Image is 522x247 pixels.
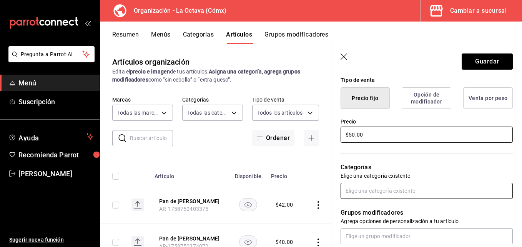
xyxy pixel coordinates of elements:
p: Agrega opciones de personalización a tu artículo [341,217,513,225]
button: Categorías [183,31,214,44]
label: Categorías [182,97,243,102]
button: Grupos modificadores [264,31,328,44]
span: Menú [18,78,93,88]
input: Elige un grupo modificador [341,228,513,244]
p: Elige una categoría existente [341,172,513,180]
button: Venta por peso [463,87,513,109]
span: Recomienda Parrot [18,150,93,160]
label: Tipo de venta [252,97,319,102]
th: Precio [266,162,305,186]
button: edit-product-location [159,197,221,205]
button: actions [314,201,322,209]
p: Grupos modificadores [341,208,513,217]
input: Buscar artículo [130,130,173,146]
button: Artículos [226,31,252,44]
span: Suscripción [18,97,93,107]
th: Artículo [150,162,230,186]
button: edit-product-location [159,235,221,242]
span: Ayuda [18,132,83,141]
div: $ 40.00 [276,238,293,246]
label: Precio [341,119,513,124]
button: Resumen [112,31,139,44]
button: open_drawer_menu [85,20,91,26]
strong: precio e imagen [130,68,170,75]
button: Pregunta a Parrot AI [8,46,95,62]
button: Guardar [462,53,513,70]
div: $ 42.00 [276,201,293,209]
button: Ordenar [252,130,294,146]
span: Pregunta a Parrot AI [21,50,83,58]
div: Edita el de tus artículos. como “sin cebolla” o “extra queso”. [112,68,319,84]
h3: Organización - La Octava (Cdmx) [128,6,226,15]
span: Todas las marcas, Sin marca [117,109,159,117]
strong: Asigna una categoría, agrega grupos modificadores [112,68,300,83]
button: actions [314,239,322,246]
th: Disponible [230,162,266,186]
label: Marcas [112,97,173,102]
span: AR-1758750403375 [159,206,208,212]
div: navigation tabs [112,31,522,44]
span: Todos los artículos [257,109,303,117]
button: Opción de modificador [402,87,451,109]
input: Elige una categoría existente [341,183,513,199]
span: Sugerir nueva función [9,236,93,244]
button: availability-product [239,198,257,211]
span: Todas las categorías, Sin categoría [187,109,229,117]
button: Precio fijo [341,87,390,109]
a: Pregunta a Parrot AI [5,56,95,64]
input: $0.00 [341,127,513,143]
div: Cambiar a sucursal [450,5,507,16]
div: Artículos organización [112,56,190,68]
div: Tipo de venta [341,76,513,84]
button: Menús [151,31,170,44]
p: Categorías [341,163,513,172]
span: [PERSON_NAME] [18,169,93,179]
